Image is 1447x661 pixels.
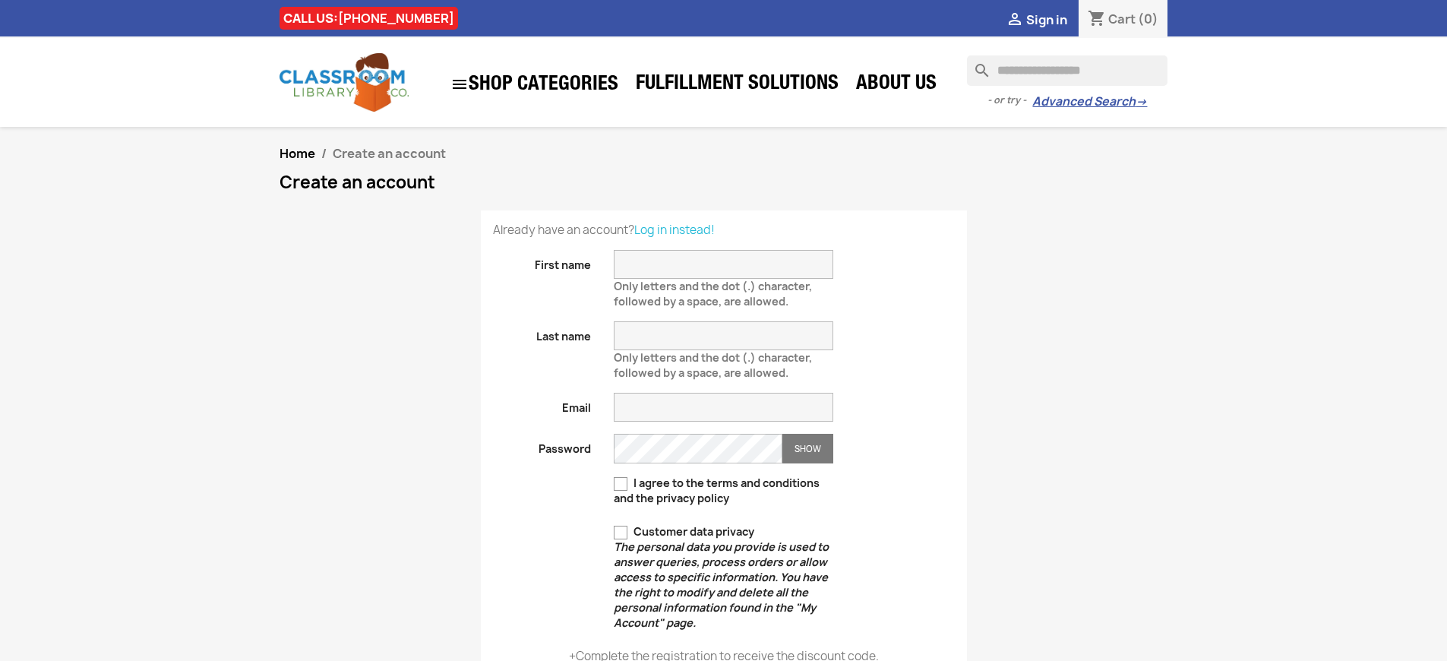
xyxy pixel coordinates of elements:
span: (0) [1138,11,1158,27]
a: [PHONE_NUMBER] [338,10,454,27]
a: Log in instead! [634,222,715,238]
a: About Us [848,70,944,100]
label: Email [482,393,603,416]
i: search [967,55,985,74]
a:  Sign in [1006,11,1067,28]
a: Fulfillment Solutions [628,70,846,100]
span: - or try - [987,93,1032,108]
a: Advanced Search→ [1032,94,1147,109]
label: I agree to the terms and conditions and the privacy policy [614,476,833,506]
i:  [1006,11,1024,30]
em: The personal data you provide is used to answer queries, process orders or allow access to specif... [614,539,829,630]
span: Only letters and the dot (.) character, followed by a space, are allowed. [614,273,812,308]
div: CALL US: [280,7,458,30]
h1: Create an account [280,173,1168,191]
label: Last name [482,321,603,344]
i: shopping_cart [1088,11,1106,29]
input: Password input [614,434,782,463]
label: Customer data privacy [614,524,833,631]
label: Password [482,434,603,457]
span: Create an account [333,145,446,162]
span: → [1136,94,1147,109]
img: Classroom Library Company [280,53,409,112]
input: Search [967,55,1167,86]
span: Only letters and the dot (.) character, followed by a space, are allowed. [614,344,812,380]
a: Home [280,145,315,162]
a: SHOP CATEGORIES [443,68,626,101]
p: Already have an account? [493,223,955,238]
span: Cart [1108,11,1136,27]
i:  [450,75,469,93]
label: First name [482,250,603,273]
button: Show [782,434,833,463]
span: Sign in [1026,11,1067,28]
